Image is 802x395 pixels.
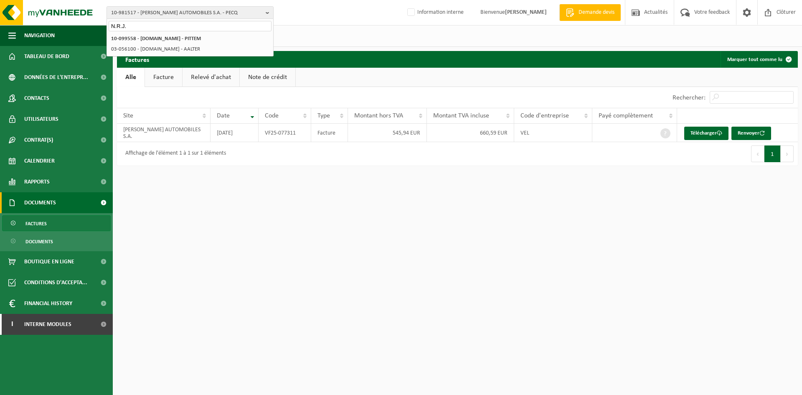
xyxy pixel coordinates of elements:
[317,112,330,119] span: Type
[427,124,514,142] td: 660,59 EUR
[107,6,274,19] button: 10-981517 - [PERSON_NAME] AUTOMOBILES S.A. - PECQ
[24,272,87,293] span: Conditions d'accepta...
[265,112,279,119] span: Code
[24,192,56,213] span: Documents
[217,112,230,119] span: Date
[145,68,182,87] a: Facture
[117,68,145,87] a: Alle
[559,4,621,21] a: Demande devis
[24,130,53,150] span: Contrat(s)
[111,7,262,19] span: 10-981517 - [PERSON_NAME] AUTOMOBILES S.A. - PECQ
[406,6,464,19] label: Information interne
[514,124,592,142] td: VEL
[354,112,403,119] span: Montant hors TVA
[505,9,547,15] strong: [PERSON_NAME]
[24,251,74,272] span: Boutique en ligne
[24,46,69,67] span: Tableau de bord
[8,314,16,335] span: I
[259,124,312,142] td: VF25-077311
[764,145,781,162] button: 1
[24,171,50,192] span: Rapports
[25,234,53,250] span: Documents
[24,25,55,46] span: Navigation
[109,44,272,54] li: 03-056100 - [DOMAIN_NAME] - AALTER
[211,124,259,142] td: [DATE]
[24,88,49,109] span: Contacts
[311,124,348,142] td: Facture
[684,127,728,140] a: Télécharger
[240,68,295,87] a: Note de crédit
[433,112,489,119] span: Montant TVA incluse
[348,124,427,142] td: 545,94 EUR
[731,127,771,140] button: Renvoyer
[520,112,569,119] span: Code d'entreprise
[123,112,133,119] span: Site
[24,109,58,130] span: Utilisateurs
[576,8,617,17] span: Demande devis
[673,94,706,101] label: Rechercher:
[24,150,55,171] span: Calendrier
[599,112,653,119] span: Payé complètement
[2,215,111,231] a: Factures
[24,67,88,88] span: Données de l'entrepr...
[781,145,794,162] button: Next
[2,233,111,249] a: Documents
[751,145,764,162] button: Previous
[117,51,157,67] h2: Factures
[111,36,201,41] strong: 10-099558 - [DOMAIN_NAME] - PITTEM
[24,314,71,335] span: Interne modules
[117,124,211,142] td: [PERSON_NAME] AUTOMOBILES S.A.
[721,51,797,68] button: Marquer tout comme lu
[109,21,272,31] input: Chercher des succursales liées
[24,293,72,314] span: Financial History
[121,146,226,161] div: Affichage de l'élément 1 à 1 sur 1 éléments
[25,216,47,232] span: Factures
[183,68,239,87] a: Relevé d'achat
